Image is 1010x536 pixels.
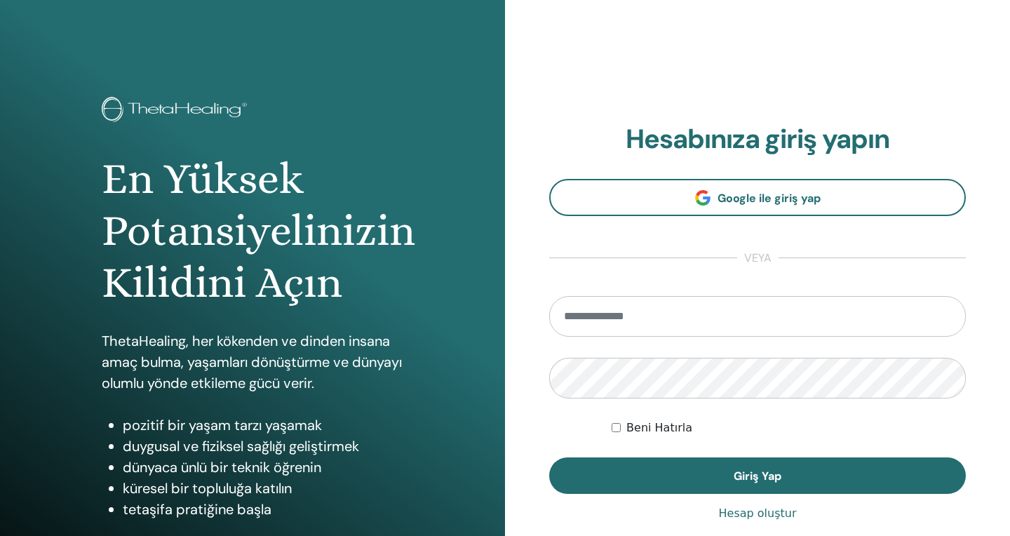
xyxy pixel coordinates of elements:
li: küresel bir topluluğa katılın [123,478,403,499]
li: tetaşifa pratiğine başla [123,499,403,520]
label: Beni Hatırla [626,420,692,436]
a: Google ile giriş yap [549,179,966,216]
li: duygusal ve fiziksel sağlığı geliştirmek [123,436,403,457]
button: Giriş Yap [549,457,966,494]
h1: En Yüksek Potansiyelinizin Kilidini Açın [102,153,403,309]
div: Keep me authenticated indefinitely or until I manually logout [612,420,966,436]
p: ThetaHealing, her kökenden ve dinden insana amaç bulma, yaşamları dönüştürme ve dünyayı olumlu yö... [102,330,403,394]
a: Hesap oluştur [719,505,797,522]
li: dünyaca ünlü bir teknik öğrenin [123,457,403,478]
li: pozitif bir yaşam tarzı yaşamak [123,415,403,436]
h2: Hesabınıza giriş yapın [549,123,966,156]
span: Google ile giriş yap [718,191,821,206]
span: veya [737,250,779,267]
span: Giriş Yap [734,469,781,483]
